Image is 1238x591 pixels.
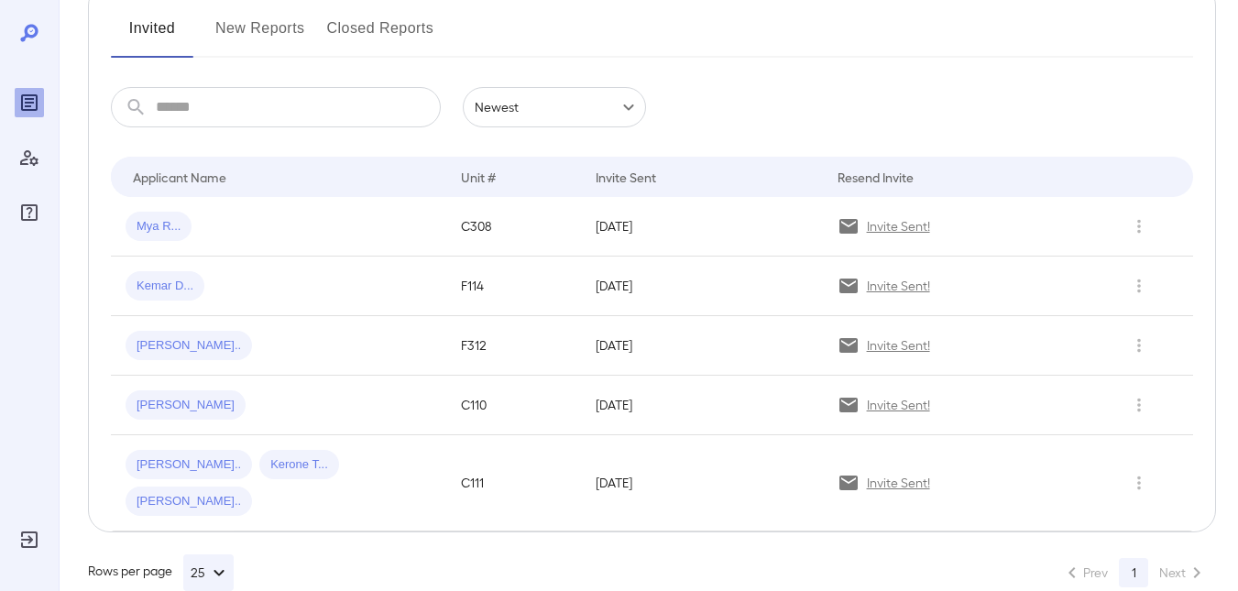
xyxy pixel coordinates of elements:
span: Kerone T... [259,456,339,474]
button: Row Actions [1124,212,1154,241]
td: [DATE] [581,197,823,257]
p: Invite Sent! [867,277,930,295]
td: [DATE] [581,376,823,435]
span: Kemar D... [126,278,204,295]
div: Resend Invite [838,166,914,188]
div: Applicant Name [133,166,226,188]
div: Reports [15,88,44,117]
button: Row Actions [1124,468,1154,498]
td: F114 [446,257,581,316]
td: F312 [446,316,581,376]
td: C111 [446,435,581,531]
span: [PERSON_NAME].. [126,493,252,510]
span: Mya R... [126,218,192,235]
td: C308 [446,197,581,257]
p: Invite Sent! [867,217,930,235]
p: Invite Sent! [867,474,930,492]
button: Row Actions [1124,390,1154,420]
button: Invited [111,14,193,58]
button: Closed Reports [327,14,434,58]
span: [PERSON_NAME] [126,397,246,414]
div: Manage Users [15,143,44,172]
div: Rows per page [88,554,234,591]
div: Newest [463,87,646,127]
div: FAQ [15,198,44,227]
button: page 1 [1119,558,1148,587]
button: Row Actions [1124,271,1154,301]
div: Log Out [15,525,44,554]
span: [PERSON_NAME].. [126,456,252,474]
td: C110 [446,376,581,435]
button: New Reports [215,14,305,58]
span: [PERSON_NAME].. [126,337,252,355]
div: Invite Sent [596,166,656,188]
button: Row Actions [1124,331,1154,360]
button: 25 [183,554,234,591]
div: Unit # [461,166,496,188]
nav: pagination navigation [1053,558,1216,587]
td: [DATE] [581,257,823,316]
p: Invite Sent! [867,396,930,414]
p: Invite Sent! [867,336,930,355]
td: [DATE] [581,316,823,376]
td: [DATE] [581,435,823,531]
